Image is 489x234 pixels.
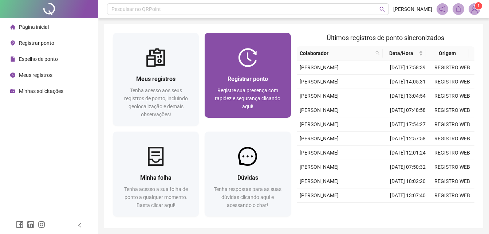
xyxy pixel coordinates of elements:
span: [PERSON_NAME] [300,164,339,170]
span: Meus registros [136,75,176,82]
span: home [10,24,15,30]
th: Origem [426,46,469,61]
span: Tenha acesso aos seus registros de ponto, incluindo geolocalização e demais observações! [124,87,188,117]
span: 1 [477,3,480,8]
span: notification [439,6,446,12]
span: [PERSON_NAME] [300,121,339,127]
span: Página inicial [19,24,49,30]
td: [DATE] 17:58:39 [386,61,430,75]
span: [PERSON_NAME] [300,150,339,156]
td: [DATE] 17:54:27 [386,117,430,132]
td: REGISTRO WEB [430,132,474,146]
td: [DATE] 07:48:58 [386,103,430,117]
span: [PERSON_NAME] [393,5,432,13]
a: Meus registrosTenha acesso aos seus registros de ponto, incluindo geolocalização e demais observa... [113,33,199,126]
th: Data/Hora [383,46,426,61]
span: search [375,51,380,55]
td: REGISTRO WEB [430,174,474,188]
td: REGISTRO WEB [430,103,474,117]
span: search [374,48,381,59]
a: Registrar pontoRegistre sua presença com rapidez e segurança clicando aqui! [205,33,291,118]
span: linkedin [27,221,34,228]
span: file [10,56,15,62]
span: Tenha respostas para as suas dúvidas clicando aqui e acessando o chat! [214,186,281,208]
span: bell [455,6,462,12]
span: Dúvidas [237,174,258,181]
span: [PERSON_NAME] [300,65,339,70]
td: REGISTRO WEB [430,160,474,174]
span: instagram [38,221,45,228]
td: [DATE] 13:07:40 [386,188,430,203]
td: [DATE] 13:04:54 [386,89,430,103]
td: REGISTRO WEB [430,203,474,217]
td: [DATE] 18:02:20 [386,174,430,188]
span: search [379,7,385,12]
td: REGISTRO WEB [430,146,474,160]
td: [DATE] 14:05:31 [386,75,430,89]
span: Minhas solicitações [19,88,63,94]
span: Registrar ponto [228,75,268,82]
span: [PERSON_NAME] [300,136,339,141]
span: [PERSON_NAME] [300,178,339,184]
span: Registrar ponto [19,40,54,46]
span: Colaborador [300,49,373,57]
td: REGISTRO WEB [430,61,474,75]
span: Tenha acesso a sua folha de ponto a qualquer momento. Basta clicar aqui! [124,186,188,208]
td: REGISTRO WEB [430,89,474,103]
span: environment [10,40,15,46]
td: REGISTRO WEB [430,75,474,89]
td: REGISTRO WEB [430,117,474,132]
td: [DATE] 07:50:32 [386,160,430,174]
span: [PERSON_NAME] [300,93,339,99]
img: 93938 [469,4,480,15]
span: Minha folha [140,174,171,181]
sup: Atualize o seu contato no menu Meus Dados [475,2,482,9]
span: [PERSON_NAME] [300,107,339,113]
span: [PERSON_NAME] [300,79,339,85]
td: [DATE] 12:57:58 [386,132,430,146]
span: schedule [10,89,15,94]
a: DúvidasTenha respostas para as suas dúvidas clicando aqui e acessando o chat! [205,132,291,217]
span: Registre sua presença com rapidez e segurança clicando aqui! [215,87,280,109]
span: Espelho de ponto [19,56,58,62]
span: Últimos registros de ponto sincronizados [327,34,444,42]
span: left [77,223,82,228]
td: [DATE] 12:08:39 [386,203,430,217]
td: [DATE] 12:01:24 [386,146,430,160]
span: [PERSON_NAME] [300,192,339,198]
span: facebook [16,221,23,228]
td: REGISTRO WEB [430,188,474,203]
span: Data/Hora [386,49,417,57]
span: Meus registros [19,72,52,78]
span: clock-circle [10,73,15,78]
a: Minha folhaTenha acesso a sua folha de ponto a qualquer momento. Basta clicar aqui! [113,132,199,217]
